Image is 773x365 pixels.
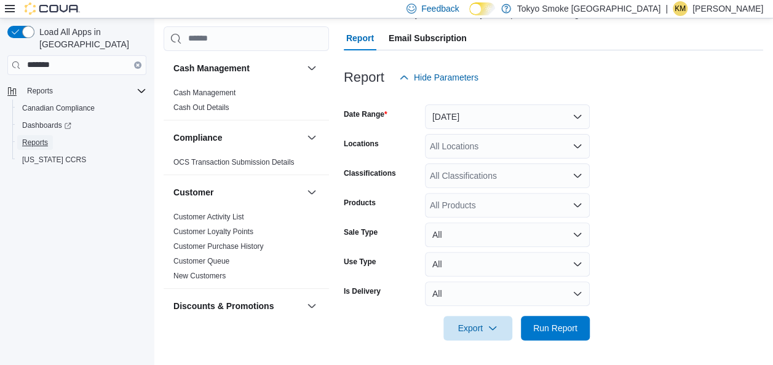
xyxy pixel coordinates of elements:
a: OCS Transaction Submission Details [173,158,295,167]
label: Sale Type [344,227,378,237]
span: Feedback [421,2,459,15]
button: Canadian Compliance [12,100,151,117]
div: Cash Management [164,85,329,120]
h3: Cash Management [173,62,250,74]
p: Tokyo Smoke [GEOGRAPHIC_DATA] [517,1,661,16]
span: Cash Management [173,88,236,98]
input: Dark Mode [469,2,495,15]
h3: Customer [173,186,213,198]
label: Classifications [344,168,396,178]
span: Hide Parameters [414,71,478,84]
label: Is Delivery [344,286,381,296]
span: Export [451,316,505,340]
label: Use Type [344,257,376,267]
a: Customer Queue [173,257,229,265]
a: Canadian Compliance [17,101,100,116]
nav: Complex example [7,77,146,200]
button: Compliance [304,130,319,145]
a: New Customers [173,272,226,280]
a: Customer Activity List [173,213,244,221]
span: Washington CCRS [17,152,146,167]
span: OCS Transaction Submission Details [173,157,295,167]
a: [US_STATE] CCRS [17,152,91,167]
p: | [665,1,668,16]
span: Reports [27,86,53,96]
button: Hide Parameters [394,65,483,90]
img: Cova [25,2,80,15]
button: Compliance [173,131,302,144]
button: Discounts & Promotions [304,299,319,313]
button: Cash Management [173,62,302,74]
a: Dashboards [17,118,76,133]
span: KM [675,1,686,16]
button: Customer [173,186,302,198]
span: Reports [22,84,146,98]
label: Date Range [344,109,387,119]
h3: Compliance [173,131,222,144]
button: Reports [12,134,151,151]
button: Run Report [521,316,590,340]
a: Reports [17,135,53,150]
button: Customer [304,185,319,200]
button: Open list of options [573,171,582,181]
span: New Customers [173,271,226,281]
button: Cash Management [304,61,319,76]
span: Reports [22,138,48,147]
label: Products [344,198,376,208]
span: Dashboards [17,118,146,133]
button: Export [443,316,512,340]
button: Reports [22,84,58,98]
span: Canadian Compliance [17,101,146,116]
button: All [425,281,590,306]
button: Open list of options [573,200,582,210]
button: All [425,252,590,277]
span: Dark Mode [469,15,470,16]
div: Krista Maitland [673,1,688,16]
span: Reports [17,135,146,150]
h3: Report [344,70,384,85]
div: Customer [164,210,329,288]
a: Cash Management [173,88,236,97]
button: Open list of options [573,141,582,151]
span: [US_STATE] CCRS [22,155,86,165]
p: [PERSON_NAME] [692,1,763,16]
button: All [425,222,590,247]
span: Run Report [533,322,577,334]
div: Compliance [164,155,329,175]
button: [US_STATE] CCRS [12,151,151,168]
label: Locations [344,139,379,149]
span: Email Subscription [389,26,467,50]
span: Load All Apps in [GEOGRAPHIC_DATA] [34,26,146,50]
a: Customer Purchase History [173,242,264,251]
span: Report [346,26,374,50]
button: Discounts & Promotions [173,300,302,312]
span: Customer Activity List [173,212,244,222]
a: Dashboards [12,117,151,134]
span: Dashboards [22,120,71,130]
span: Customer Loyalty Points [173,227,253,237]
button: [DATE] [425,104,590,129]
a: Customer Loyalty Points [173,227,253,236]
h3: Discounts & Promotions [173,300,274,312]
span: Customer Queue [173,256,229,266]
button: Reports [2,82,151,100]
a: Cash Out Details [173,103,229,112]
button: Clear input [134,61,141,69]
span: Canadian Compliance [22,103,95,113]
